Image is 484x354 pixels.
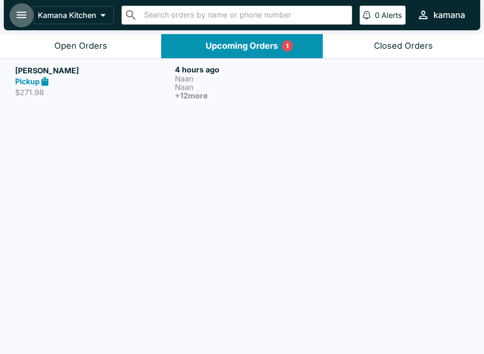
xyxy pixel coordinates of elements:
button: Kamana Kitchen [34,6,114,24]
div: kamana [433,9,465,21]
div: Open Orders [54,41,107,52]
input: Search orders by name or phone number [141,9,348,22]
p: $271.98 [15,88,171,97]
p: Naan [175,83,331,91]
h5: [PERSON_NAME] [15,65,171,76]
p: 0 [375,10,380,20]
p: Alerts [381,10,402,20]
h6: 4 hours ago [175,65,331,74]
button: open drawer [9,3,34,27]
h6: + 12 more [175,91,331,100]
div: Closed Orders [374,41,433,52]
p: Kamana Kitchen [38,10,96,20]
strong: Pickup [15,77,40,86]
p: Naan [175,74,331,83]
button: kamana [413,5,469,25]
p: 1 [286,41,289,51]
div: Upcoming Orders [206,41,278,52]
